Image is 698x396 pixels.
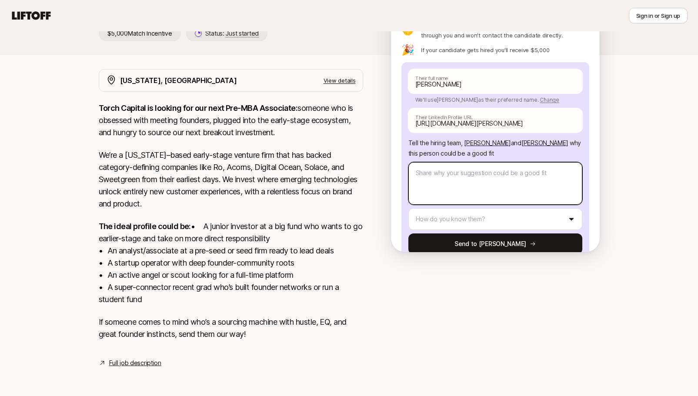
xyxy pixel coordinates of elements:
[511,139,568,146] span: and
[109,358,161,368] a: Full job description
[99,26,181,41] p: $5,000 Match Incentive
[629,8,688,23] button: Sign in or Sign up
[120,75,237,86] p: [US_STATE], [GEOGRAPHIC_DATA]
[226,30,259,37] span: Just started
[408,93,582,104] p: We'll use [PERSON_NAME] as their preferred name.
[540,97,559,103] span: Change
[205,28,259,39] p: Status:
[464,139,511,146] span: [PERSON_NAME]
[99,102,363,139] p: someone who is obsessed with meeting founders, plugged into the early-stage ecosystem, and hungry...
[408,138,582,159] p: Tell the hiring team, why this person could be a good fit
[99,220,363,306] p: • A junior investor at a big fund who wants to go earlier-stage and take on more direct responsib...
[401,45,414,55] p: 🎉
[408,233,582,254] button: Send to [PERSON_NAME]
[521,139,568,146] span: [PERSON_NAME]
[99,103,298,113] strong: Torch Capital is looking for our next Pre-MBA Associate:
[99,222,191,231] strong: The ideal profile could be:
[421,46,549,54] p: If your candidate gets hired you'll receive $5,000
[99,316,363,340] p: If someone comes to mind who’s a sourcing machine with hustle, EQ, and great founder instincts, s...
[401,26,414,36] p: 🤝
[324,76,356,85] p: View details
[99,149,363,210] p: We’re a [US_STATE]–based early-stage venture firm that has backed category-defining companies lik...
